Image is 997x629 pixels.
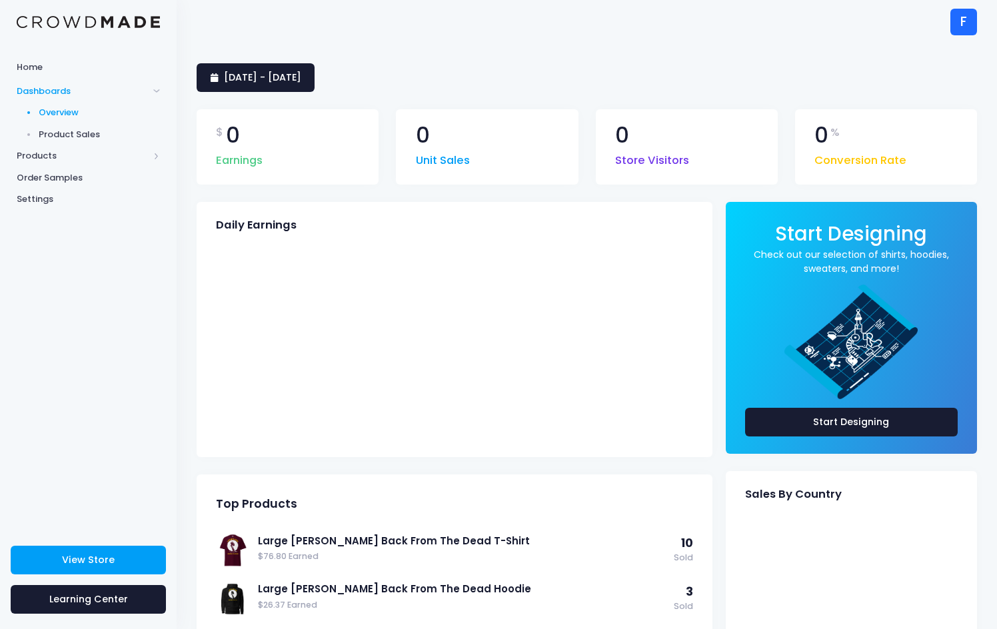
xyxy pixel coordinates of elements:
span: View Store [62,553,115,566]
span: 3 [686,584,693,600]
a: Start Designing [775,231,927,244]
span: 0 [814,125,828,147]
span: Overview [39,106,161,119]
span: Sold [674,600,693,613]
a: [DATE] - [DATE] [197,63,315,92]
span: Settings [17,193,160,206]
span: Dashboards [17,85,149,98]
span: Unit Sales [416,146,470,169]
img: Logo [17,16,160,29]
a: Large [PERSON_NAME] Back From The Dead T-Shirt [258,534,667,548]
span: Earnings [216,146,263,169]
span: Daily Earnings [216,219,297,232]
a: View Store [11,546,166,574]
span: $76.80 Earned [258,550,667,563]
a: Learning Center [11,585,166,614]
span: Product Sales [39,128,161,141]
span: 0 [615,125,629,147]
span: Top Products [216,497,297,511]
span: $26.37 Earned [258,599,667,612]
a: Check out our selection of shirts, hoodies, sweaters, and more! [745,248,958,276]
span: % [830,125,840,141]
span: [DATE] - [DATE] [224,71,301,84]
span: Sales By Country [745,488,842,501]
a: Start Designing [745,408,958,436]
span: Order Samples [17,171,160,185]
span: 0 [416,125,430,147]
span: Products [17,149,149,163]
a: Large [PERSON_NAME] Back From The Dead Hoodie [258,582,667,596]
span: Learning Center [49,592,128,606]
span: $ [216,125,223,141]
span: Conversion Rate [814,146,906,169]
span: 10 [681,535,693,551]
span: Start Designing [775,220,927,247]
span: Home [17,61,160,74]
span: 0 [226,125,240,147]
span: Store Visitors [615,146,689,169]
span: Sold [674,552,693,564]
div: F [950,9,977,35]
